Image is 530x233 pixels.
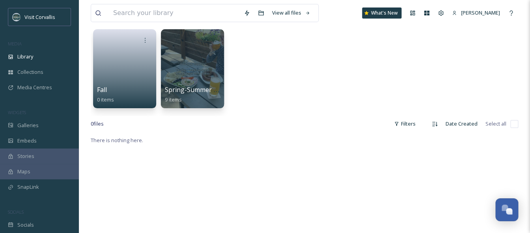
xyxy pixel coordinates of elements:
span: Select all [485,120,506,128]
span: Fall [97,85,107,94]
div: Filters [390,116,420,132]
a: Fall0 items [97,86,114,103]
a: View all files [268,5,314,21]
span: SOCIALS [8,209,24,215]
span: Collections [17,68,43,76]
button: Open Chat [495,198,518,221]
span: There is nothing here. [91,137,143,144]
span: Galleries [17,122,39,129]
span: 0 items [97,96,114,103]
span: WIDGETS [8,109,26,115]
span: 9 items [165,96,182,103]
span: Library [17,53,33,60]
span: Media Centres [17,84,52,91]
span: Maps [17,168,30,175]
span: SnapLink [17,183,39,191]
span: 0 file s [91,120,104,128]
a: Spring-Summer 20259 items [165,86,228,103]
span: MEDIA [8,41,22,47]
span: Spring-Summer 2025 [165,85,228,94]
input: Search your library [109,4,240,22]
span: Socials [17,221,34,229]
span: [PERSON_NAME] [461,9,500,16]
img: visit-corvallis-badge-dark-blue-orange%281%29.png [13,13,21,21]
span: Stories [17,152,34,160]
div: Date Created [442,116,481,132]
span: Embeds [17,137,37,145]
a: [PERSON_NAME] [448,5,504,21]
span: Visit Corvallis [24,13,55,21]
a: What's New [362,8,401,19]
